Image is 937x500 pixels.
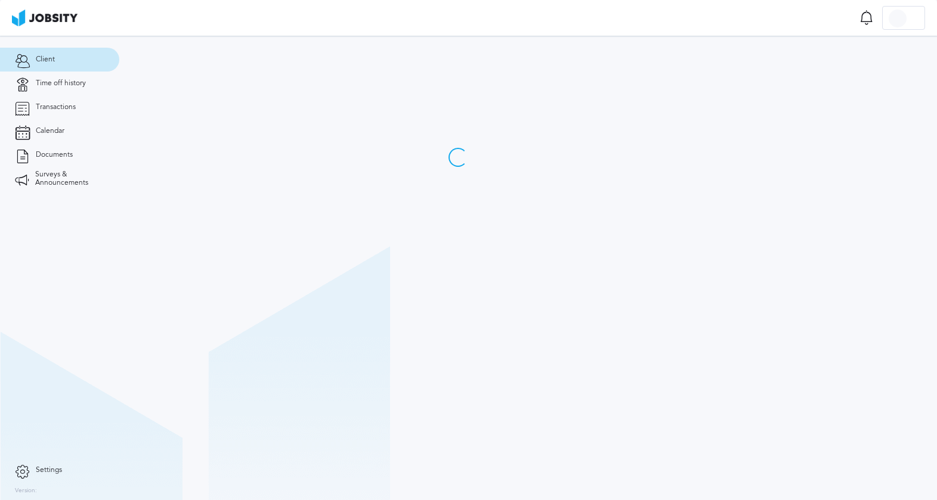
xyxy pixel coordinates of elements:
span: Surveys & Announcements [35,170,104,187]
span: Calendar [36,127,64,135]
span: Client [36,55,55,64]
span: Settings [36,466,62,474]
span: Transactions [36,103,76,111]
span: Documents [36,151,73,159]
label: Version: [15,487,37,495]
img: ab4bad089aa723f57921c736e9817d99.png [12,10,78,26]
span: Time off history [36,79,86,88]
